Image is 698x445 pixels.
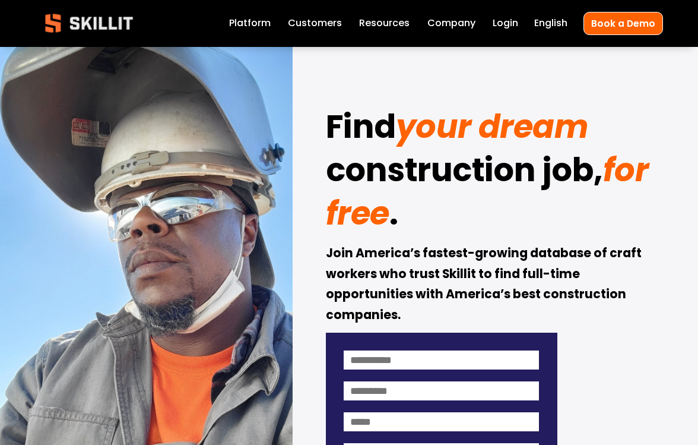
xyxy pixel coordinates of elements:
strong: Find [326,102,396,157]
strong: Join America’s fastest-growing database of craft workers who trust Skillit to find full-time oppo... [326,244,644,326]
div: language picker [534,15,567,32]
a: Customers [288,15,342,32]
img: Skillit [35,5,143,41]
a: Company [427,15,475,32]
strong: construction job, [326,146,603,201]
a: Platform [229,15,271,32]
span: English [534,16,567,30]
a: Login [493,15,518,32]
a: Book a Demo [583,12,663,35]
em: your dream [396,104,589,149]
em: for free [326,147,656,236]
span: Resources [359,16,410,30]
strong: . [389,189,398,244]
a: folder dropdown [359,15,410,32]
